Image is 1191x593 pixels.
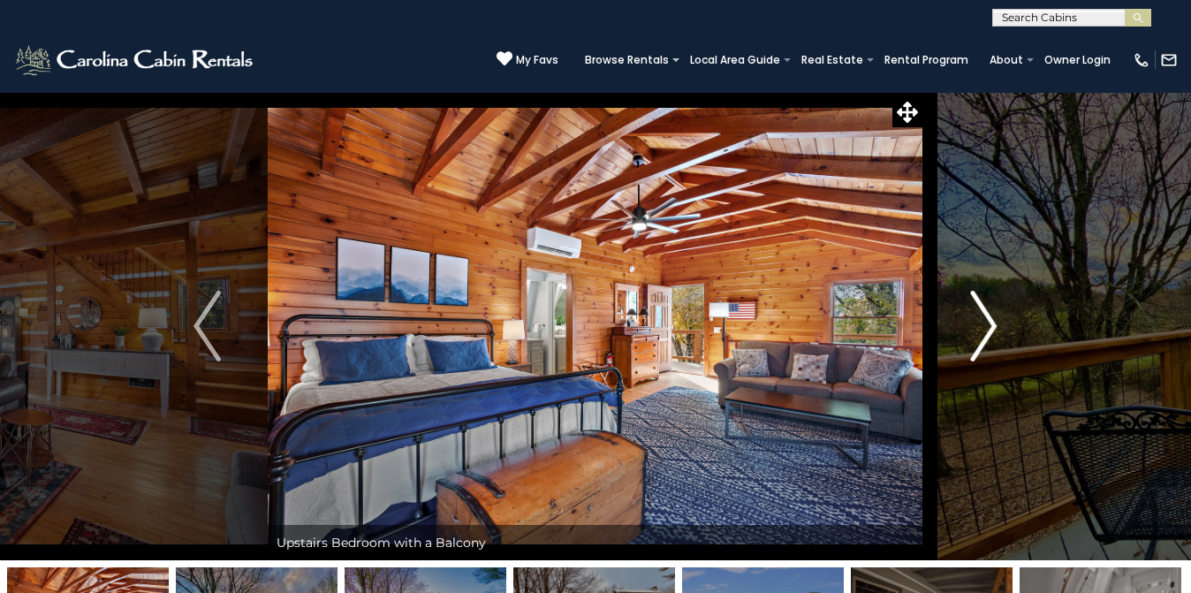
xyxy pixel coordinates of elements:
[516,52,558,68] span: My Favs
[970,291,997,361] img: arrow
[1035,48,1119,72] a: Owner Login
[1160,51,1178,69] img: mail-regular-white.png
[793,48,872,72] a: Real Estate
[1133,51,1150,69] img: phone-regular-white.png
[147,92,268,560] button: Previous
[981,48,1032,72] a: About
[576,48,678,72] a: Browse Rentals
[497,50,558,69] a: My Favs
[876,48,977,72] a: Rental Program
[268,525,922,560] div: Upstairs Bedroom with a Balcony
[13,42,258,78] img: White-1-2.png
[923,92,1044,560] button: Next
[193,291,220,361] img: arrow
[681,48,789,72] a: Local Area Guide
